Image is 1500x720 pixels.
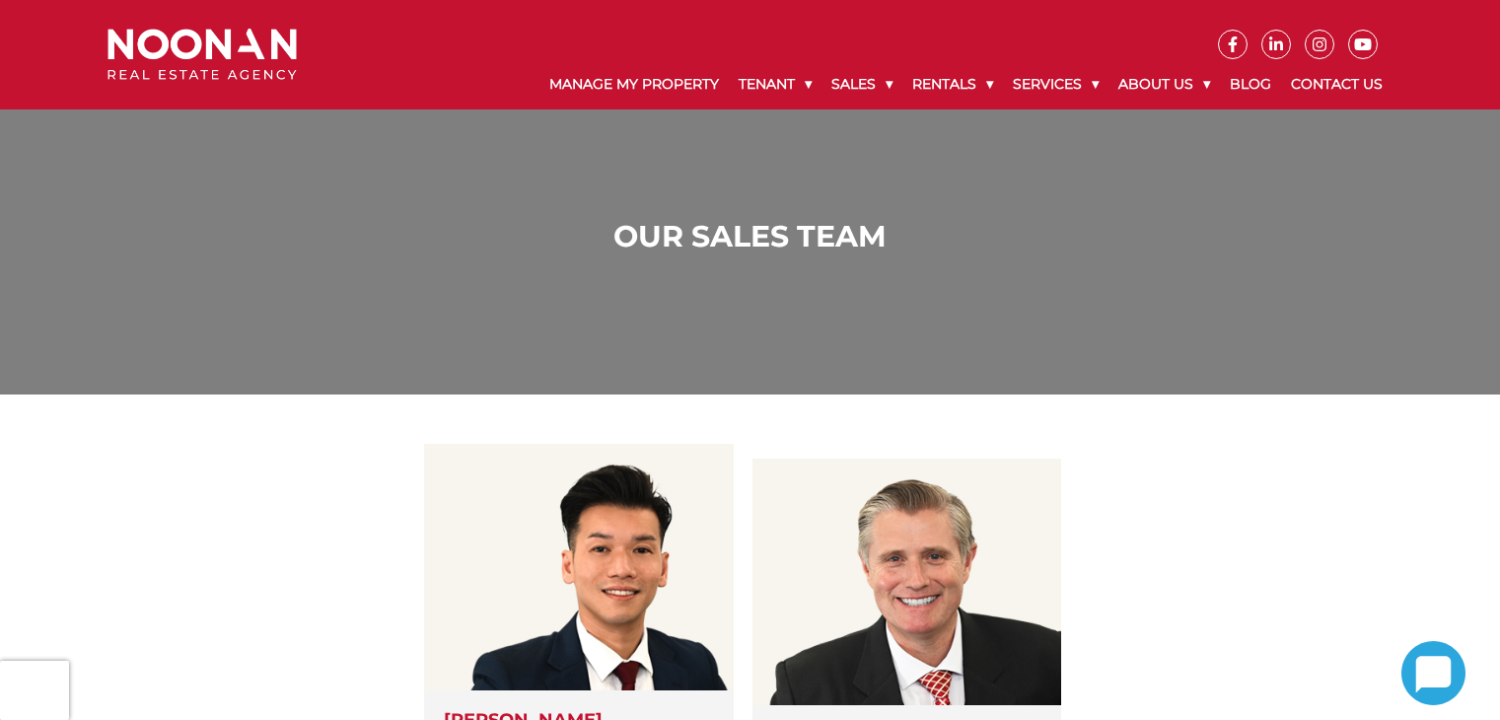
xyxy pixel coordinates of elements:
[112,219,1388,254] h1: Our Sales Team
[902,59,1003,109] a: Rentals
[1220,59,1281,109] a: Blog
[729,59,821,109] a: Tenant
[1281,59,1393,109] a: Contact Us
[1003,59,1108,109] a: Services
[821,59,902,109] a: Sales
[107,29,297,81] img: Noonan Real Estate Agency
[539,59,729,109] a: Manage My Property
[1108,59,1220,109] a: About Us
